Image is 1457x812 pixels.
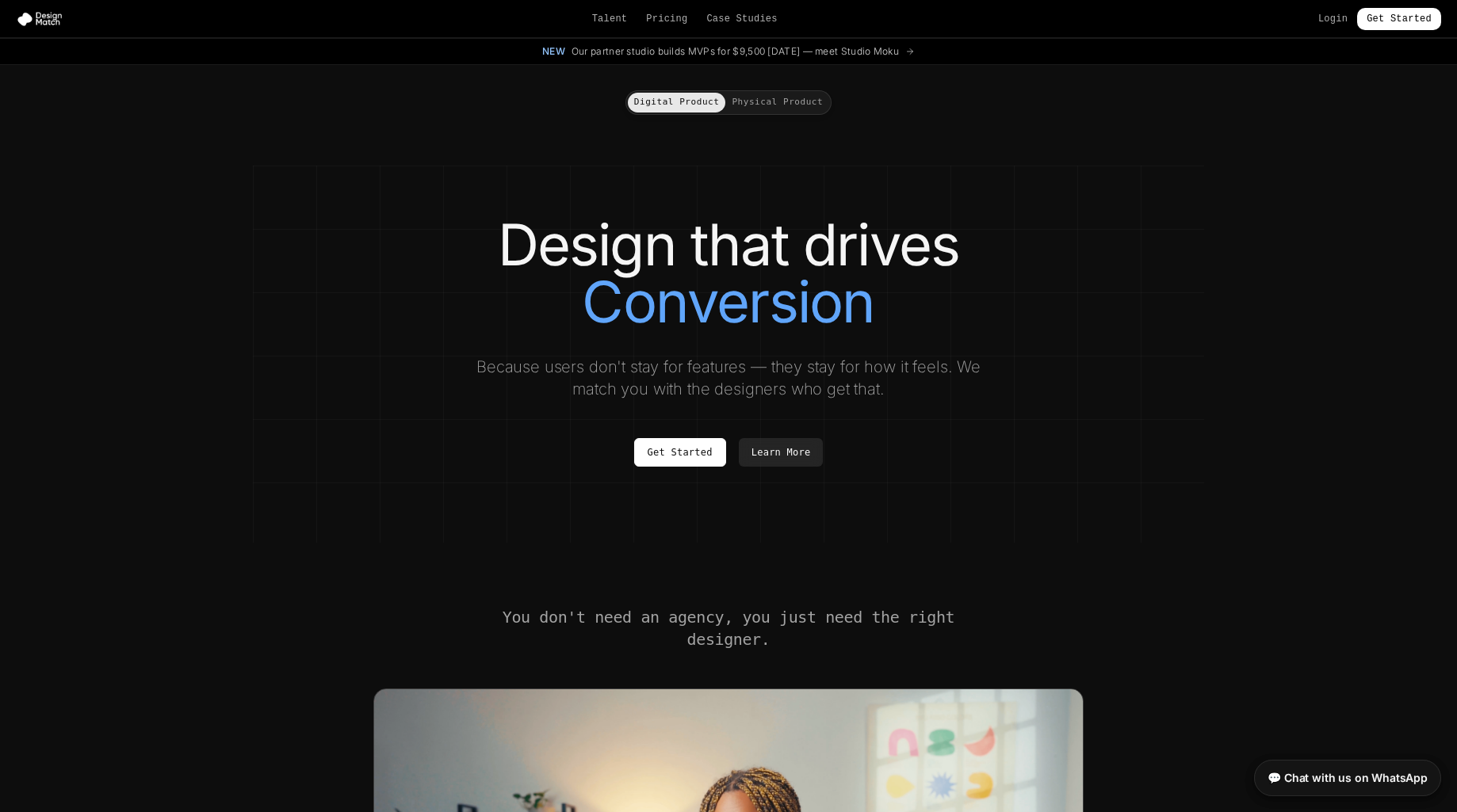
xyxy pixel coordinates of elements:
[1254,760,1441,796] a: 💬 Chat with us on WhatsApp
[739,438,824,467] a: Learn More
[572,45,899,58] span: Our partner studio builds MVPs for $9,500 [DATE] — meet Studio Moku
[1357,8,1441,30] a: Get Started
[592,13,628,25] a: Talent
[634,438,726,467] a: Get Started
[16,11,70,27] img: Design Match
[1318,13,1348,25] a: Login
[646,13,687,25] a: Pricing
[500,606,957,650] h2: You don't need an agency, you just need the right designer.
[462,356,995,400] p: Because users don't stay for features — they stay for how it feels. We match you with the designe...
[706,13,777,25] a: Case Studies
[285,216,1172,330] h1: Design that drives
[582,273,874,330] span: Conversion
[542,45,565,58] span: New
[628,93,726,112] button: Digital Product
[725,93,829,112] button: Physical Product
